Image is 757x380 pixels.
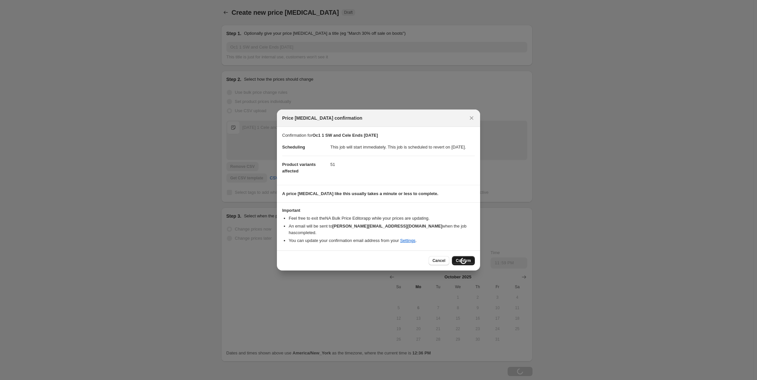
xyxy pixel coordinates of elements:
dd: 51 [330,156,475,173]
p: Confirmation for [282,132,475,139]
button: Cancel [429,256,449,265]
a: Settings [400,238,416,243]
span: Product variants affected [282,162,316,173]
li: An email will be sent to when the job has completed . [289,223,475,236]
b: A price [MEDICAL_DATA] like this usually takes a minute or less to complete. [282,191,438,196]
li: Feel free to exit the NA Bulk Price Editor app while your prices are updating. [289,215,475,222]
button: Close [467,113,476,123]
h3: Important [282,208,475,213]
span: Price [MEDICAL_DATA] confirmation [282,115,362,121]
b: Oc1 1 SW and Cele Ends [DATE] [312,133,378,138]
span: Scheduling [282,145,305,150]
li: You can update your confirmation email address from your . [289,237,475,244]
b: [PERSON_NAME][EMAIL_ADDRESS][DOMAIN_NAME] [332,224,442,229]
span: Cancel [433,258,445,263]
dd: This job will start immediately. This job is scheduled to revert on [DATE]. [330,139,475,156]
